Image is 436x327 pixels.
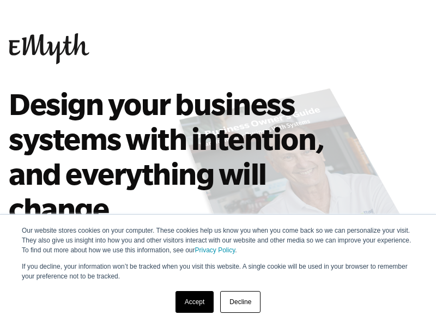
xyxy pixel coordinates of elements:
p: Our website stores cookies on your computer. These cookies help us know you when you come back so... [22,226,414,255]
a: Decline [220,291,261,313]
a: Privacy Policy [195,246,235,254]
p: If you decline, your information won’t be tracked when you visit this website. A single cookie wi... [22,262,414,281]
a: Accept [175,291,214,313]
h2: Design your business systems with intention, and everything will change. [9,86,331,226]
img: EMyth [9,33,89,64]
